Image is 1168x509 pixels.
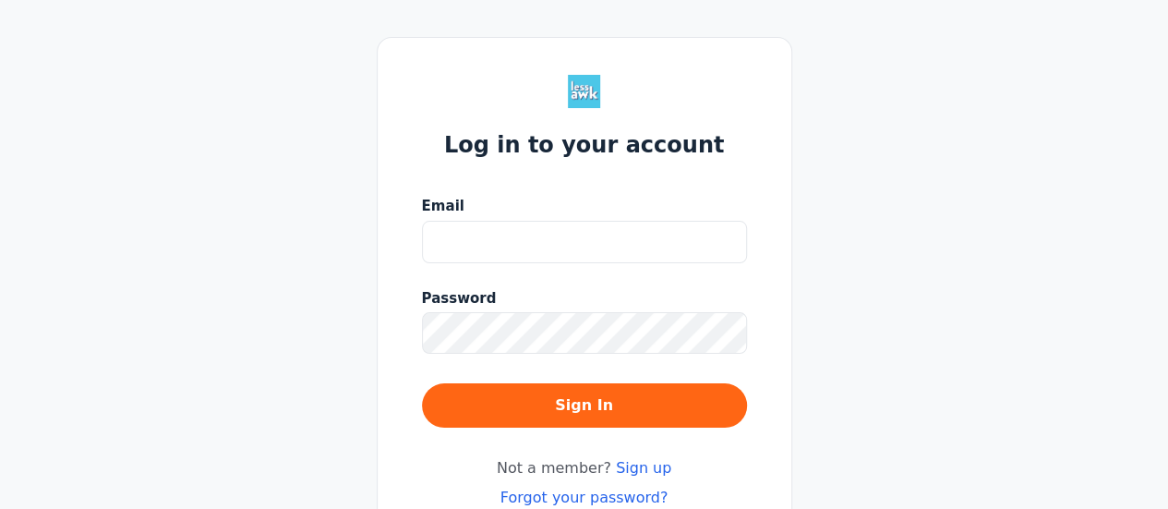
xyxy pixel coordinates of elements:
[444,130,725,160] h1: Log in to your account
[568,75,601,108] img: Less Awkward Hub
[422,288,497,309] span: Password
[500,489,668,506] a: Forgot your password?
[422,383,747,428] button: Sign In
[616,459,671,477] a: Sign up
[497,457,671,479] span: Not a member?
[422,196,464,217] span: Email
